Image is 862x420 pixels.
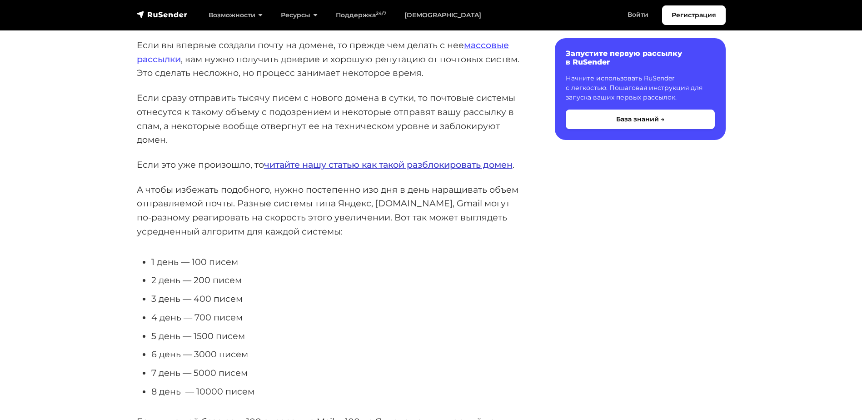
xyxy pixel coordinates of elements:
a: массовые рассылки [137,40,509,65]
a: [DEMOGRAPHIC_DATA] [395,6,490,25]
li: 7 день — 5000 писем [151,366,526,380]
a: читайте нашу статью как такой разблокировать домен [264,159,513,170]
li: 1 день — 100 писем [151,255,526,269]
li: 3 день — 400 писем [151,292,526,306]
a: Войти [618,5,658,24]
p: Если вы впервые создали почту на домене, то прежде чем делать с нее , вам нужно получить доверие ... [137,38,526,80]
sup: 24/7 [376,10,386,16]
a: Ресурсы [272,6,327,25]
p: А чтобы избежать подобного, нужно постепенно изо дня в день наращивать объем отправляемой почты. ... [137,183,526,239]
p: Если это уже произошло, то . [137,158,526,172]
li: 8 день — 10000 писем [151,385,526,399]
img: RuSender [137,10,188,19]
a: Регистрация [662,5,726,25]
a: Поддержка24/7 [327,6,395,25]
li: 5 день — 1500 писем [151,329,526,343]
li: 6 день — 3000 писем [151,347,526,361]
a: Возможности [199,6,272,25]
p: Если сразу отправить тысячу писем с нового домена в сутки, то почтовые системы отнесутся к такому... [137,91,526,147]
a: Запустите первую рассылку в RuSender Начните использовать RuSender с легкостью. Пошаговая инструк... [555,38,726,140]
li: 2 день — 200 писем [151,273,526,287]
p: Начните использовать RuSender с легкостью. Пошаговая инструкция для запуска ваших первых рассылок. [566,74,715,102]
li: 4 день — 700 писем [151,310,526,325]
button: База знаний → [566,110,715,129]
h6: Запустите первую рассылку в RuSender [566,49,715,66]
